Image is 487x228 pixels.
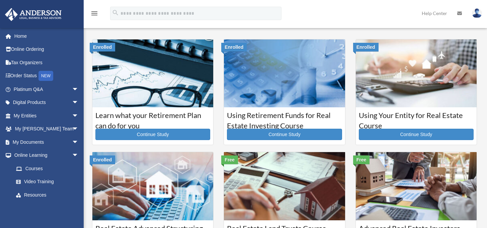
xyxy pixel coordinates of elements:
span: arrow_drop_down [72,202,85,215]
img: User Pic [472,8,482,18]
div: Free [353,155,370,164]
a: My [PERSON_NAME] Teamarrow_drop_down [5,122,89,136]
a: My Documentsarrow_drop_down [5,135,89,149]
a: Tax Organizers [5,56,89,69]
i: menu [90,9,98,17]
span: arrow_drop_down [72,96,85,110]
img: Anderson Advisors Platinum Portal [3,8,64,21]
a: Online Ordering [5,43,89,56]
div: NEW [38,71,53,81]
a: Billingarrow_drop_down [5,202,89,215]
a: My Entitiesarrow_drop_down [5,109,89,122]
div: Enrolled [353,43,379,51]
a: Order StatusNEW [5,69,89,83]
span: arrow_drop_down [72,83,85,96]
a: Video Training [9,175,89,189]
h3: Using Your Entity for Real Estate Course [359,110,474,127]
a: Courses [9,162,85,175]
a: Continue Study [95,129,210,140]
a: Continue Study [359,129,474,140]
h3: Using Retirement Funds for Real Estate Investing Course [227,110,342,127]
span: arrow_drop_down [72,149,85,162]
span: arrow_drop_down [72,109,85,123]
a: Home [5,29,89,43]
div: Enrolled [90,155,115,164]
div: Enrolled [90,43,115,51]
a: Resources [9,188,89,202]
div: Free [221,155,238,164]
h3: Learn what your Retirement Plan can do for you [95,110,210,127]
a: menu [90,12,98,17]
i: search [112,9,119,16]
a: Platinum Q&Aarrow_drop_down [5,83,89,96]
div: Enrolled [221,43,247,51]
span: arrow_drop_down [72,122,85,136]
a: Continue Study [227,129,342,140]
a: Online Learningarrow_drop_down [5,149,89,162]
span: arrow_drop_down [72,135,85,149]
a: Digital Productsarrow_drop_down [5,96,89,109]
